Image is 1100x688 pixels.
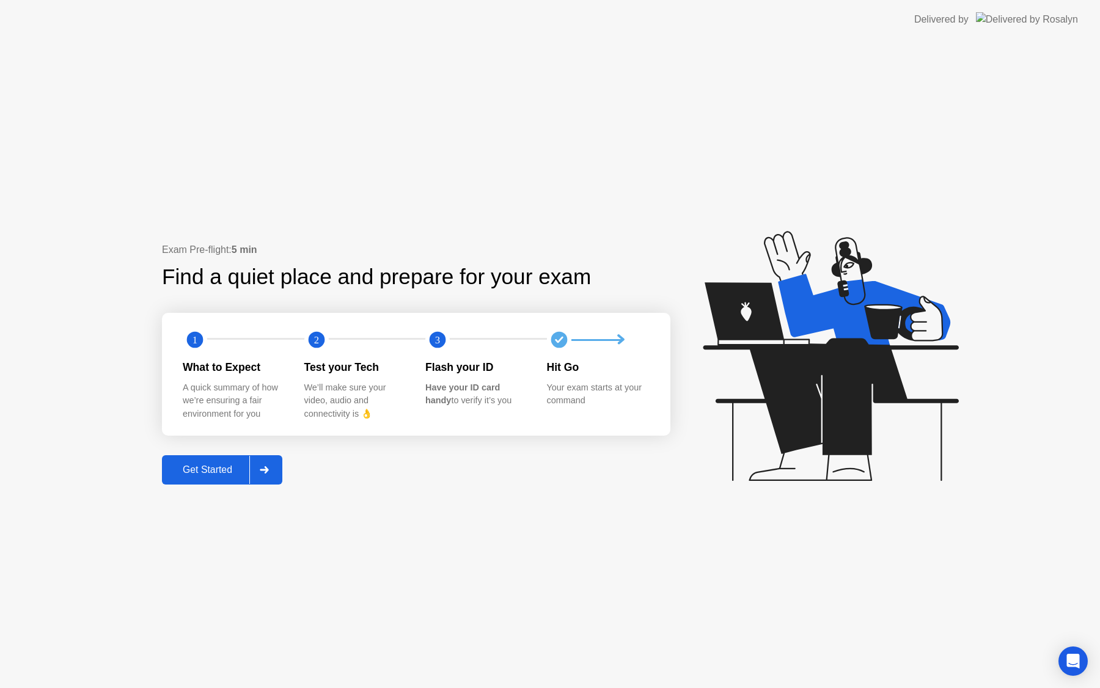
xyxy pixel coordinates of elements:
[193,334,197,346] text: 1
[435,334,440,346] text: 3
[1058,646,1088,676] div: Open Intercom Messenger
[183,381,285,421] div: A quick summary of how we’re ensuring a fair environment for you
[232,244,257,255] b: 5 min
[914,12,969,27] div: Delivered by
[162,455,282,485] button: Get Started
[976,12,1078,26] img: Delivered by Rosalyn
[304,381,406,421] div: We’ll make sure your video, audio and connectivity is 👌
[304,359,406,375] div: Test your Tech
[162,261,593,293] div: Find a quiet place and prepare for your exam
[547,381,649,408] div: Your exam starts at your command
[313,334,318,346] text: 2
[425,381,527,408] div: to verify it’s you
[425,382,500,406] b: Have your ID card handy
[547,359,649,375] div: Hit Go
[166,464,249,475] div: Get Started
[162,243,670,257] div: Exam Pre-flight:
[425,359,527,375] div: Flash your ID
[183,359,285,375] div: What to Expect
